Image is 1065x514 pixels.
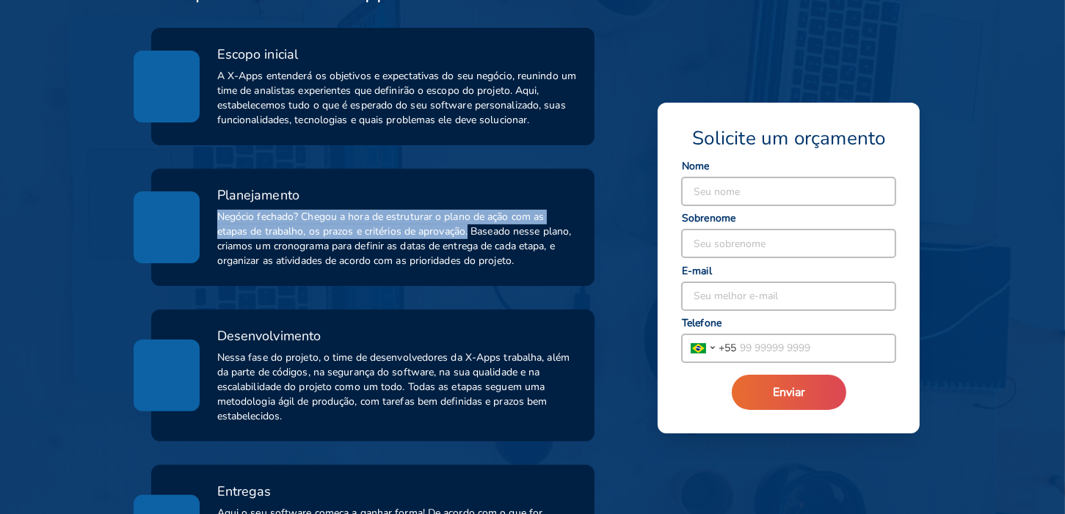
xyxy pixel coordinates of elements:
span: Escopo inicial [217,45,298,63]
button: Enviar [732,375,846,410]
input: Seu nome [682,177,895,205]
input: 99 99999 9999 [736,334,895,362]
span: Nessa fase do projeto, o time de desenvolvedores da X-Apps trabalha, além da parte de códigos, na... [217,350,578,424]
span: Planejamento [217,186,299,204]
input: Seu melhor e-mail [682,282,895,310]
span: Negócio fechado? Chegou a hora de estruturar o plano de ação com as etapas de trabalho, os prazos... [217,210,578,268]
span: Solicite um orçamento [692,126,885,151]
span: Entregas [217,482,272,500]
span: Desenvolvimento [217,327,321,345]
input: Seu sobrenome [682,230,895,257]
span: + 55 [719,340,736,356]
span: A X-Apps entenderá os objetivos e expectativas do seu negócio, reunindo um time de analistas expe... [217,69,578,128]
span: Enviar [773,384,805,400]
